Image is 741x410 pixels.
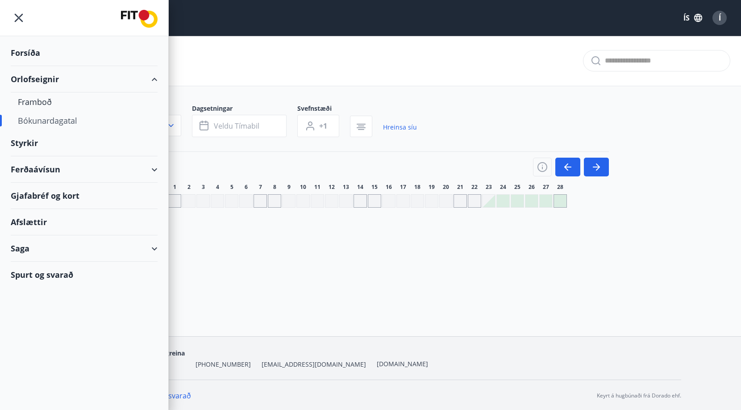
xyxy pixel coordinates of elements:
[411,194,424,208] div: Gráir dagar eru ekki bókanlegir
[273,184,276,191] span: 8
[254,194,267,208] div: Gráir dagar eru ekki bókanlegir
[282,194,296,208] div: Gráir dagar eru ekki bókanlegir
[514,184,520,191] span: 25
[557,184,563,191] span: 28
[371,184,378,191] span: 15
[443,184,449,191] span: 20
[168,194,181,208] div: Gráir dagar eru ekki bókanlegir
[500,184,506,191] span: 24
[429,184,435,191] span: 19
[339,194,353,208] div: Gráir dagar eru ekki bókanlegir
[425,194,438,208] div: Gráir dagar eru ekki bókanlegir
[325,194,338,208] div: Gráir dagar eru ekki bókanlegir
[297,104,350,115] span: Svefnstæði
[679,10,707,26] button: ÍS
[11,262,158,288] div: Spurt og svarað
[182,194,196,208] div: Gráir dagar eru ekki bókanlegir
[471,184,478,191] span: 22
[259,184,262,191] span: 7
[314,184,321,191] span: 11
[196,194,210,208] div: Gráir dagar eru ekki bókanlegir
[329,184,335,191] span: 12
[296,194,310,208] div: Gráir dagar eru ekki bókanlegir
[719,13,721,23] span: Í
[173,184,176,191] span: 1
[400,184,406,191] span: 17
[196,360,251,369] span: [PHONE_NUMBER]
[457,184,463,191] span: 21
[382,194,395,208] div: Gráir dagar eru ekki bókanlegir
[396,194,410,208] div: Gráir dagar eru ekki bókanlegir
[11,130,158,156] div: Styrkir
[18,111,150,130] div: Bókunardagatal
[383,117,417,137] a: Hreinsa síu
[214,121,259,131] span: Veldu tímabil
[319,121,327,131] span: +1
[454,194,467,208] div: Gráir dagar eru ekki bókanlegir
[297,115,339,137] button: +1
[192,104,297,115] span: Dagsetningar
[357,184,363,191] span: 14
[287,184,291,191] span: 9
[245,184,248,191] span: 6
[486,184,492,191] span: 23
[311,194,324,208] div: Gráir dagar eru ekki bókanlegir
[368,194,381,208] div: Gráir dagar eru ekki bókanlegir
[230,184,233,191] span: 5
[468,194,481,208] div: Gráir dagar eru ekki bókanlegir
[11,235,158,262] div: Saga
[543,184,549,191] span: 27
[239,194,253,208] div: Gráir dagar eru ekki bókanlegir
[202,184,205,191] span: 3
[121,10,158,28] img: union_logo
[709,7,730,29] button: Í
[343,184,349,191] span: 13
[354,194,367,208] div: Gráir dagar eru ekki bókanlegir
[300,184,306,191] span: 10
[11,183,158,209] div: Gjafabréf og kort
[216,184,219,191] span: 4
[225,194,238,208] div: Gráir dagar eru ekki bókanlegir
[439,194,453,208] div: Gráir dagar eru ekki bókanlegir
[268,194,281,208] div: Gráir dagar eru ekki bókanlegir
[192,115,287,137] button: Veldu tímabil
[11,209,158,235] div: Afslættir
[529,184,535,191] span: 26
[11,40,158,66] div: Forsíða
[187,184,191,191] span: 2
[11,156,158,183] div: Ferðaávísun
[377,360,428,368] a: [DOMAIN_NAME]
[414,184,420,191] span: 18
[211,194,224,208] div: Gráir dagar eru ekki bókanlegir
[11,10,27,26] button: menu
[18,92,150,111] div: Framboð
[386,184,392,191] span: 16
[11,66,158,92] div: Orlofseignir
[262,360,366,369] span: [EMAIL_ADDRESS][DOMAIN_NAME]
[597,392,681,400] p: Keyrt á hugbúnaði frá Dorado ehf.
